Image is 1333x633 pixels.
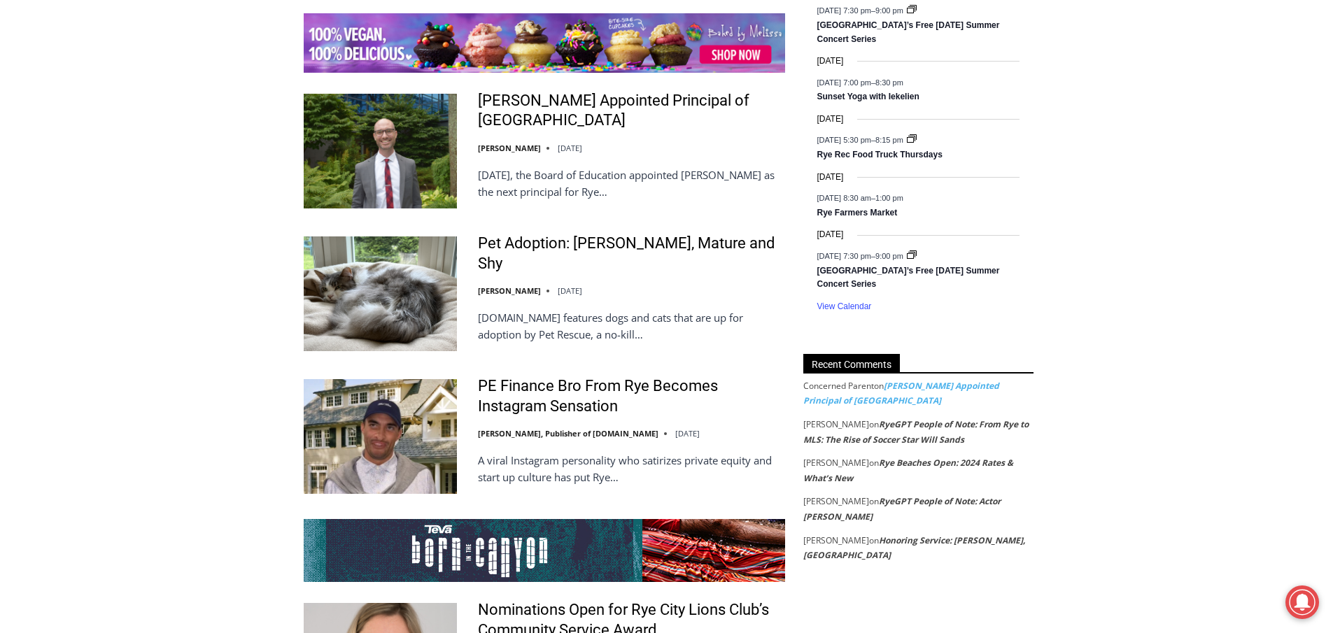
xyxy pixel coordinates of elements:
[803,457,1013,484] a: Rye Beaches Open: 2024 Rates & What’s New
[817,78,871,86] span: [DATE] 7:00 pm
[304,379,457,494] img: PE Finance Bro From Rye Becomes Instagram Sensation
[817,228,844,241] time: [DATE]
[416,4,505,64] a: Book [PERSON_NAME]'s Good Humor for Your Event
[817,136,871,144] span: [DATE] 5:30 pm
[478,143,541,153] a: [PERSON_NAME]
[4,144,137,197] span: Open Tues. - Sun. [PHONE_NUMBER]
[817,208,898,219] a: Rye Farmers Market
[803,354,900,373] span: Recent Comments
[339,1,423,64] img: s_800_809a2aa2-bb6e-4add-8b5e-749ad0704c34.jpeg
[803,495,869,507] span: [PERSON_NAME]
[875,251,903,259] span: 9:00 pm
[875,194,903,202] span: 1:00 pm
[817,78,903,86] time: –
[1,141,141,174] a: Open Tues. - Sun. [PHONE_NUMBER]
[875,6,903,15] span: 9:00 pm
[353,1,661,136] div: "I learned about the history of a place I’d honestly never considered even as a resident of [GEOG...
[803,457,869,469] span: [PERSON_NAME]
[817,92,919,103] a: Sunset Yoga with Iekelien
[337,136,678,174] a: Intern @ [DOMAIN_NAME]
[817,301,872,312] a: View Calendar
[875,136,903,144] span: 8:15 pm
[478,234,785,273] a: Pet Adoption: [PERSON_NAME], Mature and Shy
[803,380,999,407] a: [PERSON_NAME] Appointed Principal of [GEOGRAPHIC_DATA]
[803,380,874,392] span: Concerned Parent
[817,251,871,259] span: [DATE] 7:30 pm
[558,285,582,296] time: [DATE]
[478,309,785,343] p: [DOMAIN_NAME] features dogs and cats that are up for adoption by Pet Rescue, a no-kill…
[304,13,785,73] img: Baked by Melissa
[803,417,1034,447] footer: on
[803,378,1034,408] footer: on
[803,418,1029,446] a: RyeGPT People of Note: From Rye to MLS: The Rise of Soccer Star Will Sands
[478,285,541,296] a: [PERSON_NAME]
[803,533,1034,563] footer: on
[478,166,785,200] p: [DATE], the Board of Education appointed [PERSON_NAME] as the next principal for Rye…
[366,139,649,171] span: Intern @ [DOMAIN_NAME]
[803,455,1034,485] footer: on
[478,376,785,416] a: PE Finance Bro From Rye Becomes Instagram Sensation
[817,6,871,15] span: [DATE] 7:30 pm
[558,143,582,153] time: [DATE]
[875,78,903,86] span: 8:30 pm
[817,194,871,202] span: [DATE] 8:30 am
[803,418,869,430] span: [PERSON_NAME]
[817,136,905,144] time: –
[817,113,844,126] time: [DATE]
[817,20,1000,45] a: [GEOGRAPHIC_DATA]’s Free [DATE] Summer Concert Series
[817,251,905,259] time: –
[92,25,346,38] div: Serving [GEOGRAPHIC_DATA] Since [DATE]
[478,428,658,439] a: [PERSON_NAME], Publisher of [DOMAIN_NAME]
[304,94,457,208] img: Nick Clair Appointed Principal of Rye Middle School
[803,495,1001,522] a: RyeGPT People of Note: Actor [PERSON_NAME]
[304,236,457,351] img: Pet Adoption: Mona, Mature and Shy
[817,266,1000,290] a: [GEOGRAPHIC_DATA]’s Free [DATE] Summer Concert Series
[817,6,905,15] time: –
[144,87,206,167] div: Located at [STREET_ADDRESS][PERSON_NAME]
[817,171,844,184] time: [DATE]
[478,452,785,485] p: A viral Instagram personality who satirizes private equity and start up culture has put Rye…
[803,494,1034,524] footer: on
[426,15,487,54] h4: Book [PERSON_NAME]'s Good Humor for Your Event
[817,150,943,161] a: Rye Rec Food Truck Thursdays
[478,91,785,131] a: [PERSON_NAME] Appointed Principal of [GEOGRAPHIC_DATA]
[675,428,700,439] time: [DATE]
[803,534,1025,562] a: Honoring Service: [PERSON_NAME], [GEOGRAPHIC_DATA]
[803,534,869,546] span: [PERSON_NAME]
[817,194,903,202] time: –
[817,55,844,68] time: [DATE]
